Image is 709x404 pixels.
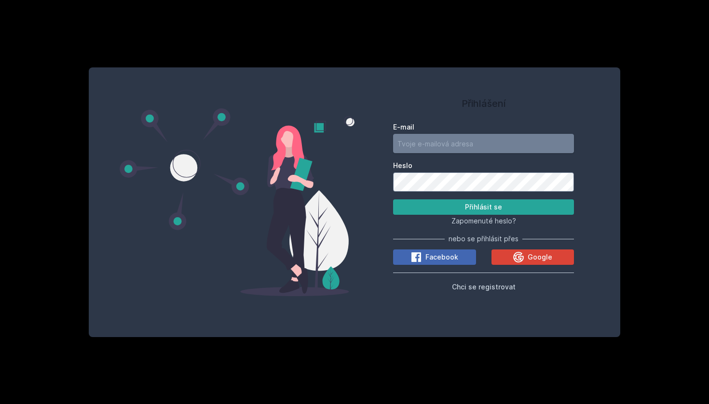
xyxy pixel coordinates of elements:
[393,249,476,265] button: Facebook
[393,161,574,170] label: Heslo
[451,217,516,225] span: Zapomenuté heslo?
[393,134,574,153] input: Tvoje e-mailová adresa
[449,234,518,244] span: nebo se přihlásit přes
[393,199,574,215] button: Přihlásit se
[452,283,516,291] span: Chci se registrovat
[452,281,516,292] button: Chci se registrovat
[528,252,552,262] span: Google
[491,249,574,265] button: Google
[393,122,574,132] label: E-mail
[393,96,574,111] h1: Přihlášení
[425,252,458,262] span: Facebook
